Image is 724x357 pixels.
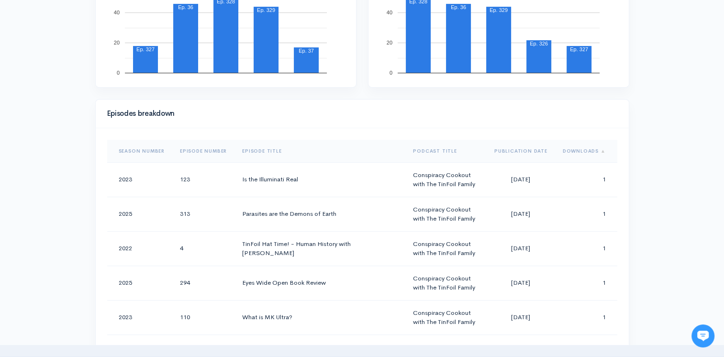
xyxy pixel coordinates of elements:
[116,70,119,76] text: 0
[299,48,314,54] text: Ep. 37
[234,197,405,231] td: Parasites are the Demons of Earth
[487,266,555,300] td: [DATE]
[8,73,184,93] button: New conversation
[172,266,234,300] td: 294
[107,140,172,163] th: Sort column
[172,197,234,231] td: 313
[555,231,617,266] td: 1
[172,300,234,335] td: 110
[172,162,234,197] td: 123
[405,197,487,231] td: Conspiracy Cookout with The TinFoil Family
[405,266,487,300] td: Conspiracy Cookout with The TinFoil Family
[234,266,405,300] td: Eyes Wide Open Book Review
[405,231,487,266] td: Conspiracy Cookout with The TinFoil Family
[555,300,617,335] td: 1
[178,4,193,10] text: Ep. 36
[487,197,555,231] td: [DATE]
[234,140,405,163] th: Sort column
[487,300,555,335] td: [DATE]
[530,41,548,46] text: Ep. 326
[107,197,172,231] td: 2025
[570,46,588,52] text: Ep. 327
[490,7,508,13] text: Ep. 329
[555,197,617,231] td: 1
[6,112,186,123] p: Find an answer quickly
[405,140,487,163] th: Sort column
[487,162,555,197] td: [DATE]
[107,266,172,300] td: 2025
[555,162,617,197] td: 1
[107,110,612,118] h4: Episodes breakdown
[172,231,234,266] td: 4
[136,46,155,52] text: Ep. 327
[113,10,119,15] text: 40
[386,40,392,45] text: 20
[107,300,172,335] td: 2023
[62,79,115,87] span: New conversation
[172,140,234,163] th: Sort column
[555,140,617,163] th: Sort column
[234,231,405,266] td: TinFoil Hat Time! - Human History with [PERSON_NAME]
[257,7,275,13] text: Ep. 329
[405,300,487,335] td: Conspiracy Cookout with The TinFoil Family
[691,324,714,347] iframe: gist-messenger-bubble-iframe
[389,70,392,76] text: 0
[405,162,487,197] td: Conspiracy Cookout with The TinFoil Family
[107,231,172,266] td: 2022
[555,266,617,300] td: 1
[113,40,119,45] text: 20
[234,162,405,197] td: Is the Illuminati Real
[386,10,392,15] text: 40
[21,127,178,146] input: Search articles
[234,300,405,335] td: What is MK Ultra?
[451,4,466,10] text: Ep. 36
[487,231,555,266] td: [DATE]
[487,140,555,163] th: Sort column
[107,162,172,197] td: 2023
